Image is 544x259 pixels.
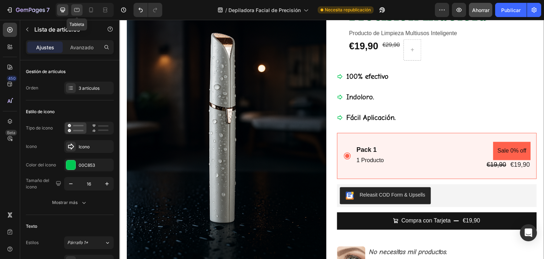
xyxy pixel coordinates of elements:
p: Indoloro. [227,71,277,84]
button: 7 [3,3,53,17]
font: Necesita republicación [325,7,371,12]
font: 450 [8,76,16,81]
strong: 100% efectivo [227,53,270,61]
font: Estilos [26,240,39,245]
font: Texto [26,224,37,229]
font: 7 [46,6,50,13]
span: Solo uno que funcione [250,239,314,247]
span: . [227,94,277,102]
div: Releasit COD Form & Upsells [240,172,306,179]
font: Gestión de artículos [26,69,66,74]
button: Compra con Tarjeta [218,193,418,210]
font: 00C853 [79,162,95,168]
font: Depiladora Facial de Precisión [228,7,301,13]
button: Párrafo 1* [64,236,114,249]
img: gempages_563801447045530386-5c4667bb-dab4-4bca-9f30-8d549512dbb4.jpg [218,227,246,255]
button: Publicar [495,3,527,17]
p: Lista de artículos [34,25,95,34]
font: Ahorrar [472,7,489,13]
font: / [225,7,227,13]
font: Estilo de icono [26,109,55,114]
div: Pack 1 [237,126,265,135]
font: Avanzado [70,44,93,50]
span: No necesitas mil productos. [250,228,328,236]
font: Mostrar más [52,200,78,205]
font: Tipo de icono [26,125,53,131]
button: Mostrar más [26,196,114,209]
font: Tamaño del icono [26,178,49,189]
font: Icono [26,144,37,149]
p: 1 Producto [237,136,265,146]
p: . [250,238,328,248]
div: €19,90 [343,195,362,207]
strong: Fácil Aplicación [227,94,276,102]
div: Compra con Tarjeta [282,196,331,206]
iframe: Área de diseño [119,20,544,259]
font: Publicar [501,7,521,13]
font: Lista de artículos [34,26,80,33]
div: Deshacer/Rehacer [134,3,162,17]
img: CKKYs5695_ICEAE=.webp [226,172,235,180]
font: 3 artículos [79,86,100,91]
font: Ajustes [36,44,54,50]
font: Color del icono [26,162,56,167]
font: Icono [79,144,90,149]
button: Ahorrar [469,3,492,17]
font: Orden [26,85,38,90]
button: Releasit COD Form & Upsells [221,167,312,184]
div: €19,90 [391,140,412,150]
font: Párrafo 1* [67,240,88,245]
div: Abrir Intercom Messenger [520,224,537,241]
font: Beta [7,130,15,135]
div: €19,90 [367,140,388,150]
pre: Sale 0% off [374,122,412,141]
